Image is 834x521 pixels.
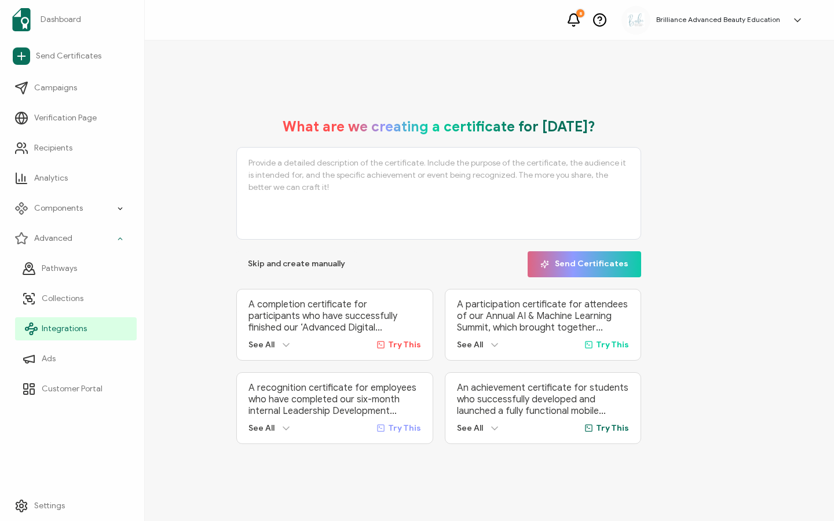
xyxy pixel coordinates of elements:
span: Try This [596,423,629,433]
span: See All [457,423,483,433]
a: Collections [15,287,137,310]
span: Components [34,203,83,214]
p: A participation certificate for attendees of our Annual AI & Machine Learning Summit, which broug... [457,299,630,333]
span: Ads [42,353,56,365]
span: Try This [388,423,421,433]
a: Pathways [15,257,137,280]
a: Verification Page [8,107,137,130]
span: Integrations [42,323,87,335]
a: Settings [8,494,137,518]
h5: Brilliance Advanced Beauty Education [656,16,780,24]
span: Campaigns [34,82,77,94]
span: Skip and create manually [248,260,345,268]
iframe: Chat Widget [776,465,834,521]
a: Send Certificates [8,43,137,69]
p: An achievement certificate for students who successfully developed and launched a fully functiona... [457,382,630,417]
span: Advanced [34,233,72,244]
a: Customer Portal [15,377,137,401]
span: Try This [388,340,421,350]
span: Verification Page [34,112,97,124]
button: Skip and create manually [236,251,357,277]
img: a2bf8c6c-3aba-43b4-8354-ecfc29676cf6.jpg [627,13,645,28]
span: Dashboard [41,14,81,25]
span: Collections [42,293,83,304]
span: Settings [34,500,65,512]
p: A recognition certificate for employees who have completed our six-month internal Leadership Deve... [248,382,421,417]
span: Send Certificates [36,50,101,62]
a: Campaigns [8,76,137,100]
a: Integrations [15,317,137,340]
a: Analytics [8,167,137,190]
span: Customer Portal [42,383,103,395]
span: Try This [596,340,629,350]
span: See All [248,340,275,350]
span: Pathways [42,263,77,274]
div: 8 [576,9,584,17]
span: See All [457,340,483,350]
h1: What are we creating a certificate for [DATE]? [283,118,595,135]
span: See All [248,423,275,433]
button: Send Certificates [528,251,641,277]
span: Send Certificates [540,260,628,269]
span: Analytics [34,173,68,184]
p: A completion certificate for participants who have successfully finished our ‘Advanced Digital Ma... [248,299,421,333]
a: Dashboard [8,3,137,36]
a: Ads [15,347,137,370]
img: sertifier-logomark-colored.svg [12,8,31,31]
a: Recipients [8,137,137,160]
span: Recipients [34,142,72,154]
